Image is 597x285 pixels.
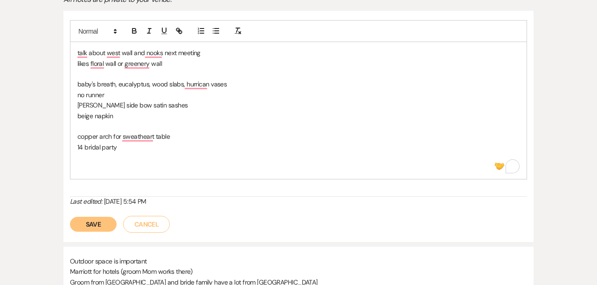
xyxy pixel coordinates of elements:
[77,131,520,142] p: copper arch for sweatheart table
[70,217,117,232] button: Save
[77,100,520,110] p: [PERSON_NAME] side bow satin sashes
[70,197,102,206] i: Last edited:
[70,42,527,179] div: To enrich screen reader interactions, please activate Accessibility in Grammarly extension settings
[77,48,520,58] p: talk about west wall and nooks next meeting
[77,58,520,69] p: likes floral wall or greenery wall
[77,90,520,100] p: no runner
[77,142,520,152] p: 14 bridal party
[77,79,520,89] p: baby's breath, eucalyptus, wood slabs, hurrican vases
[70,197,527,207] div: [DATE] 5:54 PM
[70,256,527,266] p: Outdoor space is important
[70,266,527,277] p: Marriott for hotels (groom Mom works there)
[123,216,170,233] button: Cancel
[77,111,520,121] p: beige napkin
